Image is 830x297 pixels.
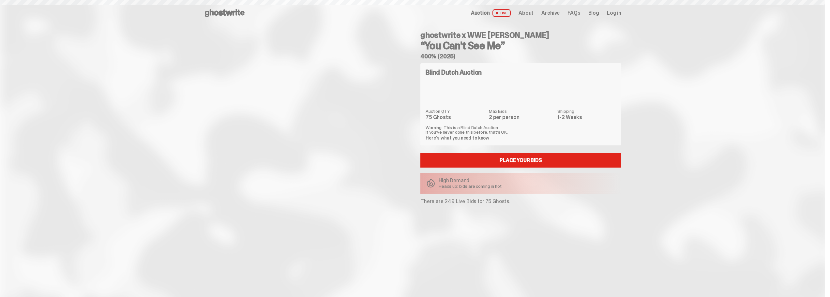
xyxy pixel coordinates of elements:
[489,115,553,120] dd: 2 per person
[607,10,621,16] a: Log in
[426,125,616,134] p: Warning: This is a Blind Dutch Auction. If you’ve never done this before, that’s OK.
[557,109,616,113] dt: Shipping
[588,10,599,16] a: Blog
[519,10,534,16] a: About
[420,199,621,204] p: There are 249 Live Bids for 75 Ghosts.
[541,10,560,16] a: Archive
[567,10,580,16] a: FAQs
[439,184,502,188] p: Heads up: bids are coming in hot
[420,40,621,51] h3: “You Can't See Me”
[420,31,621,39] h4: ghostwrite x WWE [PERSON_NAME]
[489,109,553,113] dt: Max Bids
[471,9,511,17] a: Auction LIVE
[439,178,502,183] p: High Demand
[426,115,485,120] dd: 75 Ghosts
[420,53,621,59] h5: 400% (2025)
[471,10,490,16] span: Auction
[492,9,511,17] span: LIVE
[426,69,482,76] h4: Blind Dutch Auction
[420,153,621,168] a: Place your Bids
[557,115,616,120] dd: 1-2 Weeks
[426,109,485,113] dt: Auction QTY
[426,135,489,141] a: Here's what you need to know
